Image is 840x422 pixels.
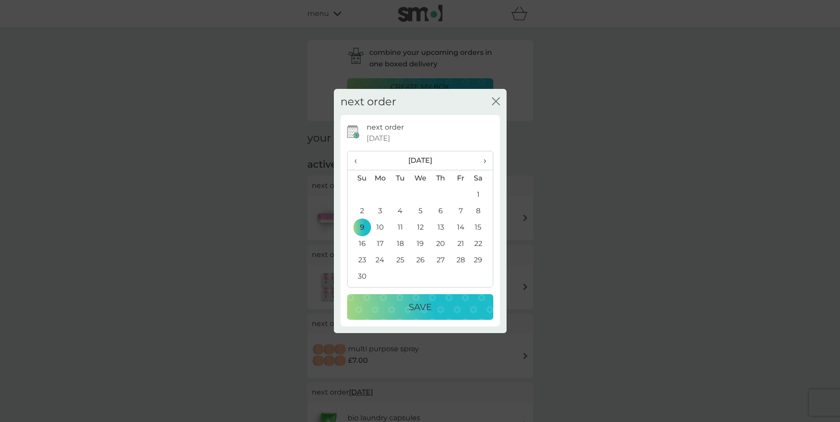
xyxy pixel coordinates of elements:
[410,170,430,187] th: We
[430,219,450,236] td: 13
[390,203,410,219] td: 4
[370,151,471,170] th: [DATE]
[348,219,370,236] td: 9
[348,170,370,187] th: Su
[354,151,364,170] span: ‹
[367,122,404,133] p: next order
[390,252,410,269] td: 25
[370,203,391,219] td: 3
[348,203,370,219] td: 2
[370,170,391,187] th: Mo
[409,300,432,314] p: Save
[367,133,390,144] span: [DATE]
[410,252,430,269] td: 26
[341,96,396,108] h2: next order
[477,151,486,170] span: ›
[370,252,391,269] td: 24
[470,187,492,203] td: 1
[470,219,492,236] td: 15
[370,236,391,252] td: 17
[451,219,471,236] td: 14
[370,219,391,236] td: 10
[410,219,430,236] td: 12
[390,219,410,236] td: 11
[451,236,471,252] td: 21
[348,252,370,269] td: 23
[430,236,450,252] td: 20
[451,252,471,269] td: 28
[410,203,430,219] td: 5
[347,294,493,320] button: Save
[430,170,450,187] th: Th
[348,269,370,285] td: 30
[430,252,450,269] td: 27
[390,170,410,187] th: Tu
[390,236,410,252] td: 18
[470,203,492,219] td: 8
[348,236,370,252] td: 16
[451,203,471,219] td: 7
[410,236,430,252] td: 19
[430,203,450,219] td: 6
[470,236,492,252] td: 22
[451,170,471,187] th: Fr
[470,170,492,187] th: Sa
[470,252,492,269] td: 29
[492,97,500,107] button: close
